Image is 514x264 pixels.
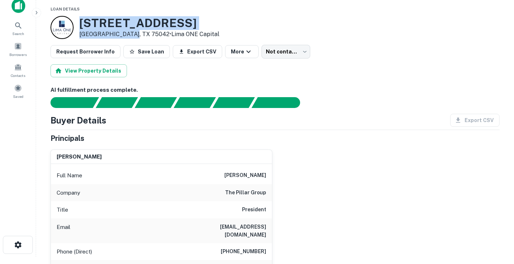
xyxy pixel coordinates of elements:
[2,39,34,59] a: Borrowers
[50,45,120,58] button: Request Borrower Info
[42,97,96,108] div: Sending borrower request to AI...
[2,60,34,80] a: Contacts
[50,114,106,127] h4: Buyer Details
[123,45,170,58] button: Save Loan
[180,223,266,239] h6: [EMAIL_ADDRESS][DOMAIN_NAME]
[50,86,500,94] h6: AI fulfillment process complete.
[57,189,80,197] p: Company
[50,133,84,144] h5: Principals
[225,189,266,197] h6: the pillar group
[50,64,127,77] button: View Property Details
[171,31,219,38] a: Lima ONE Capital
[79,30,219,39] p: [GEOGRAPHIC_DATA], TX 75042 •
[57,153,102,161] h6: [PERSON_NAME]
[96,97,138,108] div: Your request is received and processing...
[221,247,266,256] h6: [PHONE_NUMBER]
[57,171,82,180] p: Full Name
[262,45,310,59] div: Not contacted
[173,45,222,58] button: Export CSV
[173,97,216,108] div: Principals found, AI now looking for contact information...
[252,97,309,108] div: AI fulfillment process complete.
[57,247,92,256] p: Phone (Direct)
[9,52,27,57] span: Borrowers
[225,45,259,58] button: More
[12,31,24,36] span: Search
[2,81,34,101] a: Saved
[57,205,68,214] p: Title
[13,94,23,99] span: Saved
[478,206,514,241] iframe: Chat Widget
[11,73,25,78] span: Contacts
[50,7,80,11] span: Loan Details
[135,97,177,108] div: Documents found, AI parsing details...
[212,97,255,108] div: Principals found, still searching for contact information. This may take time...
[79,16,219,30] h3: [STREET_ADDRESS]
[57,223,70,239] p: Email
[224,171,266,180] h6: [PERSON_NAME]
[2,18,34,38] a: Search
[242,205,266,214] h6: President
